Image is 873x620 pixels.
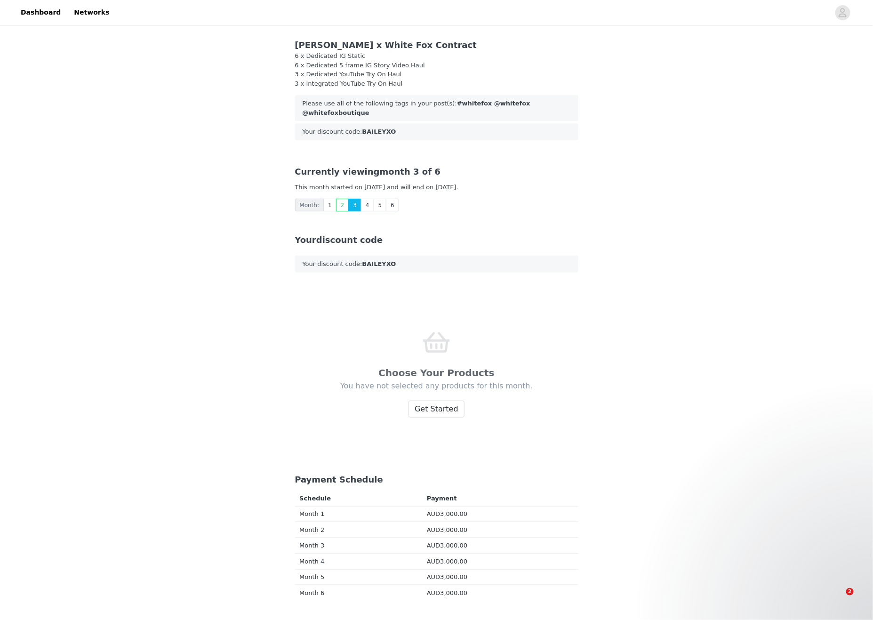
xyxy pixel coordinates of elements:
div: avatar [838,5,847,20]
a: 6 [386,199,399,211]
div: Your [295,234,578,246]
th: Payment [422,491,578,506]
a: 1 [323,199,336,211]
td: Month 3 [295,538,423,554]
td: Month 2 [295,522,423,538]
div: You have not selected any products for this month. [314,381,560,418]
span: discount code [316,235,383,245]
div: Your discount code: [295,256,578,273]
strong: BAILEYXO [362,128,396,135]
td: Month 6 [295,585,423,601]
div: Your discount code: [295,123,578,140]
a: 5 [374,199,387,211]
span: AUD3,000.00 [427,510,467,517]
a: 3 [348,199,361,211]
iframe: Intercom live chat [827,588,849,611]
span: AUD3,000.00 [427,526,467,533]
td: Month 5 [295,569,423,585]
button: Get Started [408,401,465,418]
a: Dashboard [15,2,66,23]
span: 2 [846,588,854,596]
span: AUD3,000.00 [427,542,467,549]
strong: #whitefox @whitefox @whitefoxboutique [303,100,530,116]
div: Choose Your Products [314,366,560,380]
span: Currently viewing [295,167,380,177]
td: Month 4 [295,554,423,570]
strong: BAILEYXO [362,260,396,267]
a: 2 [336,199,349,211]
td: Month 1 [295,506,423,522]
div: Please use all of the following tags in your post(s): [295,95,578,121]
span: [PERSON_NAME] x White Fox Contract [295,40,477,50]
span: This month started on [DATE] and will end on [DATE]. [295,184,458,191]
span: AUD3,000.00 [427,573,467,580]
span: AUD3,000.00 [427,589,467,596]
a: Networks [68,2,115,23]
th: Schedule [295,491,423,506]
span: AUD3,000.00 [427,558,467,565]
span: month 3 of 6 [295,167,441,177]
div: 6 x Dedicated IG Static 6 x Dedicated 5 frame IG Story Video Haul 3 x Dedicated YouTube Try On Ha... [295,51,578,88]
a: 4 [361,199,374,211]
div: Payment Schedule [295,473,578,486]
